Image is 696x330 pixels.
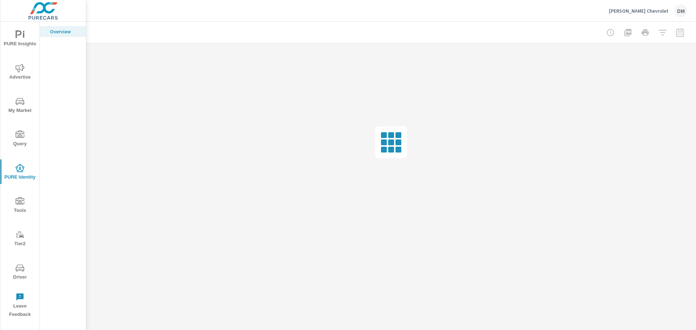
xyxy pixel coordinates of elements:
span: PURE Identity [3,164,37,181]
div: nav menu [0,22,40,322]
p: Overview [50,28,80,35]
span: Driver [3,264,37,281]
p: [PERSON_NAME] Chevrolet [609,8,668,14]
span: My Market [3,97,37,115]
span: Query [3,130,37,148]
div: Overview [40,26,86,37]
span: Tier2 [3,230,37,248]
span: Tools [3,197,37,215]
div: DM [674,4,687,17]
span: Leave Feedback [3,293,37,319]
span: PURE Insights [3,30,37,48]
span: Advertise [3,64,37,82]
